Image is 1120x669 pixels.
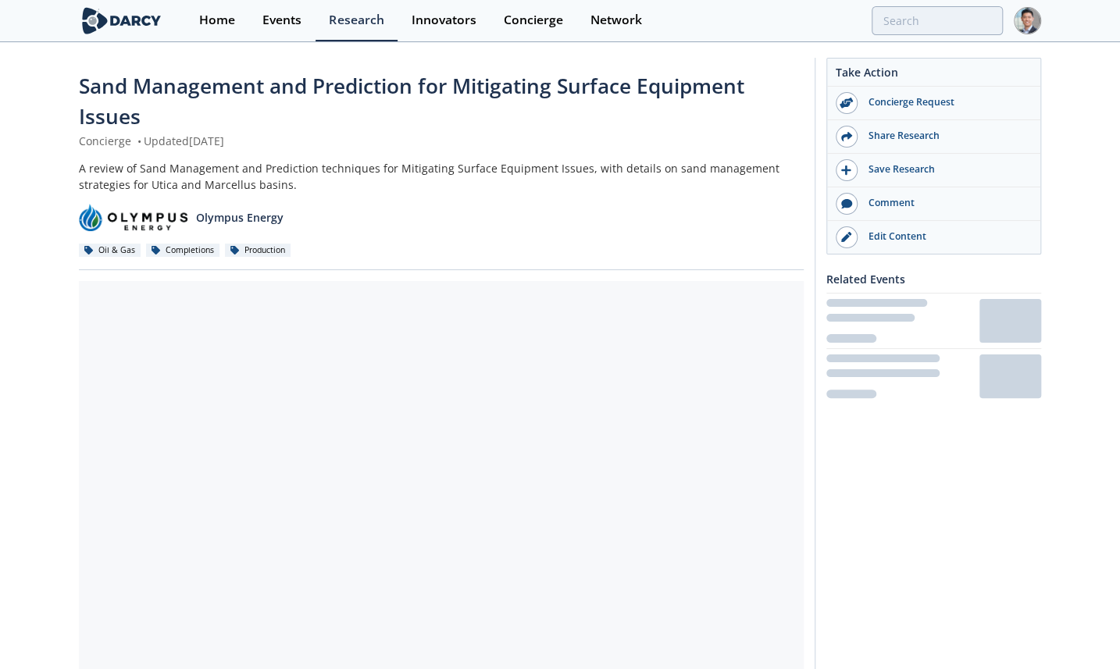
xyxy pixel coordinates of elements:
div: Home [199,14,235,27]
a: Edit Content [827,221,1040,254]
div: Take Action [827,64,1040,87]
div: Concierge Updated [DATE] [79,133,804,149]
img: logo-wide.svg [79,7,164,34]
div: Innovators [411,14,476,27]
div: Related Events [826,265,1041,293]
div: Research [329,14,383,27]
div: Save Research [858,162,1033,176]
span: • [134,133,144,148]
div: Oil & Gas [79,244,141,258]
p: Olympus Energy [196,209,284,226]
div: Edit Content [858,230,1033,244]
input: Advanced Search [872,6,1003,35]
div: Production [225,244,291,258]
div: Share Research [858,129,1033,143]
div: Events [262,14,301,27]
div: Completions [146,244,219,258]
span: Sand Management and Prediction for Mitigating Surface Equipment Issues [79,72,744,130]
div: Concierge [503,14,562,27]
img: Profile [1014,7,1041,34]
div: Comment [858,196,1033,210]
div: A review of Sand Management and Prediction techniques for Mitigating Surface Equipment Issues, wi... [79,160,804,193]
div: Concierge Request [858,95,1033,109]
div: Network [590,14,641,27]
